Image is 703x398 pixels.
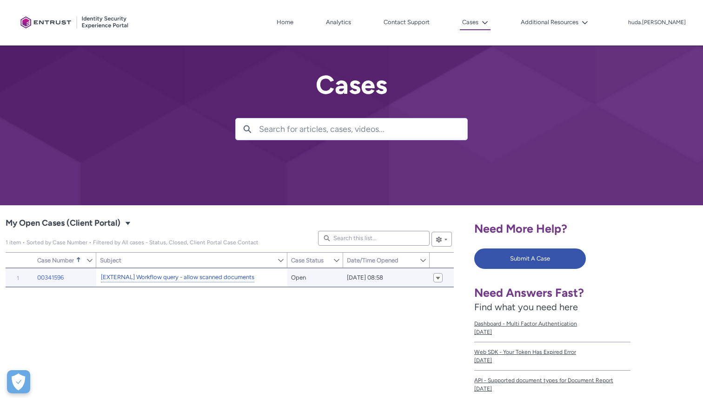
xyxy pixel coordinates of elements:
a: Analytics, opens in new tab [324,15,353,29]
span: Web SDK - Your Token Has Expired Error [474,348,630,356]
h1: Need Answers Fast? [474,286,630,300]
span: API - Supported document types for Document Report [474,376,630,385]
a: Dashboard - Multi Factor Authentication[DATE] [474,314,630,342]
span: Case Number [37,257,74,264]
lightning-formatted-date-time: [DATE] [474,329,492,335]
button: Cases [460,15,491,30]
a: [EXTERNAL] Workflow query - allow scanned documents [101,273,254,282]
button: Submit A Case [474,248,586,269]
span: My Open Cases (Client Portal) [6,239,259,246]
button: Search [236,118,259,140]
input: Search this list... [318,231,430,246]
p: huda.[PERSON_NAME] [628,20,686,26]
a: Case Status [287,253,333,268]
a: 00341596 [37,273,64,282]
input: Search for articles, cases, videos... [259,118,467,140]
span: Open [291,273,306,282]
a: Case Number [33,253,86,268]
a: Contact Support [381,15,432,29]
div: Cookie Preferences [7,370,30,393]
a: Web SDK - Your Token Has Expired Error[DATE] [474,342,630,371]
button: Select a List View: Cases [122,217,133,228]
lightning-formatted-date-time: [DATE] [474,385,492,392]
button: Open Preferences [7,370,30,393]
span: Find what you need here [474,301,578,313]
table: My Open Cases (Client Portal) [6,268,454,287]
h2: Cases [235,71,468,99]
button: Additional Resources [518,15,590,29]
span: Dashboard - Multi Factor Authentication [474,320,630,328]
lightning-formatted-date-time: [DATE] [474,357,492,364]
button: User Profile huda.feroz [628,17,686,26]
a: Date/Time Opened [343,253,419,268]
span: [DATE] 08:58 [347,273,383,282]
span: My Open Cases (Client Portal) [6,216,120,231]
a: Home [274,15,296,29]
a: Subject [96,253,277,268]
button: List View Controls [431,232,452,247]
span: Need More Help? [474,222,567,235]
